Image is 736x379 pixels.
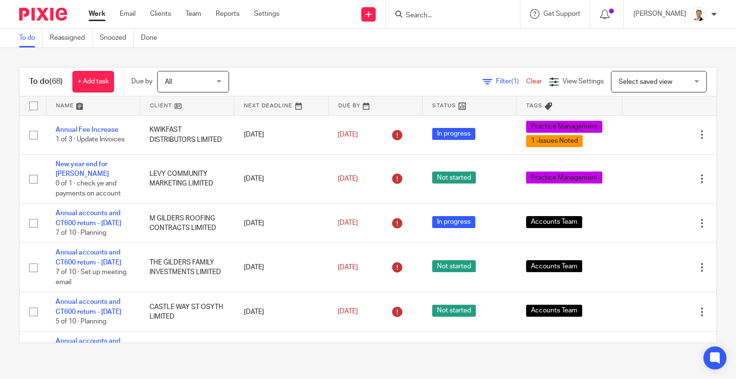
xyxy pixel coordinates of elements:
[338,175,358,182] span: [DATE]
[140,154,234,204] td: LEVY COMMUNITY MARKETING LIMITED
[150,9,171,19] a: Clients
[234,243,328,292] td: [DATE]
[56,180,121,197] span: 0 of 1 · check ye and payments on account
[56,249,121,265] a: Annual accounts and CT600 return - [DATE]
[526,216,582,228] span: Accounts Team
[234,204,328,243] td: [DATE]
[29,77,63,87] h1: To do
[563,78,604,85] span: View Settings
[72,71,114,92] a: + Add task
[56,230,106,236] span: 7 of 10 · Planning
[56,269,126,286] span: 7 of 10 · Set up meeting email
[141,29,164,47] a: Done
[56,161,109,177] a: New year end for [PERSON_NAME]
[19,29,43,47] a: To do
[432,305,476,317] span: Not started
[526,305,582,317] span: Accounts Team
[338,131,358,138] span: [DATE]
[234,115,328,154] td: [DATE]
[432,216,475,228] span: In progress
[140,243,234,292] td: THE GILDERS FAMILY INVESTMENTS LIMITED
[120,9,136,19] a: Email
[140,115,234,154] td: KWIKFAST DISTRIBUTORS LIMITED
[131,77,152,86] p: Due by
[432,172,476,184] span: Not started
[234,332,328,371] td: [DATE]
[496,78,526,85] span: Filter
[432,128,475,140] span: In progress
[254,9,279,19] a: Settings
[338,220,358,227] span: [DATE]
[56,126,118,133] a: Annual Fee Increase
[100,29,134,47] a: Snoozed
[89,9,105,19] a: Work
[633,9,686,19] p: [PERSON_NAME]
[56,299,121,315] a: Annual accounts and CT600 return - [DATE]
[511,78,519,85] span: (1)
[49,78,63,85] span: (68)
[526,121,602,133] span: Practice Management
[56,338,121,354] a: Annual accounts and CT600 return - [DATE]
[526,103,542,108] span: Tags
[234,154,328,204] td: [DATE]
[165,79,172,85] span: All
[405,11,491,20] input: Search
[543,11,580,17] span: Get Support
[19,8,67,21] img: Pixie
[56,137,125,143] span: 1 of 3 · Update Invoices
[526,135,583,147] span: 1 -Issues Noted
[140,292,234,332] td: CASTLE WAY ST OSYTH LIMITED
[691,7,706,22] img: Untitled%20(5%20%C3%97%205%20cm)%20(2).png
[526,78,542,85] a: Clear
[56,318,106,325] span: 5 of 10 · Planning
[526,260,582,272] span: Accounts Team
[140,332,234,371] td: HARTS LANE ARDLEIGH LIMITED
[140,204,234,243] td: M GILDERS ROOFING CONTRACTS LIMITED
[56,210,121,226] a: Annual accounts and CT600 return - [DATE]
[432,260,476,272] span: Not started
[185,9,201,19] a: Team
[338,309,358,315] span: [DATE]
[338,264,358,271] span: [DATE]
[619,79,672,85] span: Select saved view
[526,172,602,184] span: Practice Management
[234,292,328,332] td: [DATE]
[50,29,92,47] a: Reassigned
[216,9,240,19] a: Reports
